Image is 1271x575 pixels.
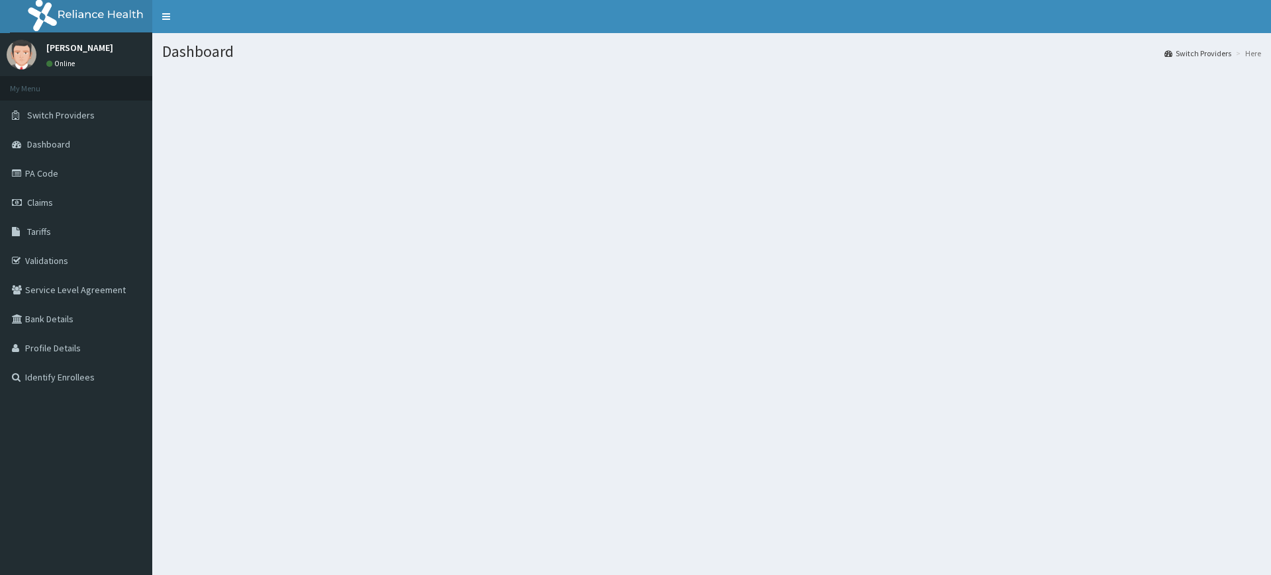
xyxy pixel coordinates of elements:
[27,226,51,238] span: Tariffs
[1164,48,1231,59] a: Switch Providers
[27,138,70,150] span: Dashboard
[1233,48,1261,59] li: Here
[27,197,53,208] span: Claims
[27,109,95,121] span: Switch Providers
[46,43,113,52] p: [PERSON_NAME]
[46,59,78,68] a: Online
[7,40,36,69] img: User Image
[162,43,1261,60] h1: Dashboard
